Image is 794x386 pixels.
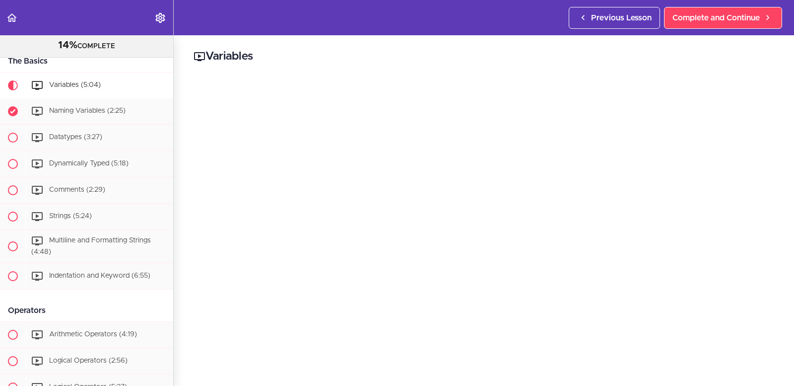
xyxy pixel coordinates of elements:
span: Naming Variables (2:25) [49,107,126,114]
span: Indentation and Keyword (6:55) [49,272,150,279]
svg: Settings Menu [154,12,166,24]
span: Logical Operators (2:56) [49,357,128,364]
svg: Back to course curriculum [6,12,18,24]
span: Dynamically Typed (5:18) [49,160,129,167]
span: Variables (5:04) [49,81,101,88]
a: Previous Lesson [569,7,660,29]
span: Previous Lesson [591,12,652,24]
span: 14% [58,40,77,50]
a: Complete and Continue [664,7,782,29]
h2: Variables [194,48,774,65]
span: Multiline and Formatting Strings (4:48) [31,237,151,255]
span: Comments (2:29) [49,186,105,193]
span: Strings (5:24) [49,213,92,220]
div: COMPLETE [12,39,161,52]
span: Complete and Continue [672,12,760,24]
span: Datatypes (3:27) [49,134,102,141]
span: Arithmetic Operators (4:19) [49,331,137,338]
